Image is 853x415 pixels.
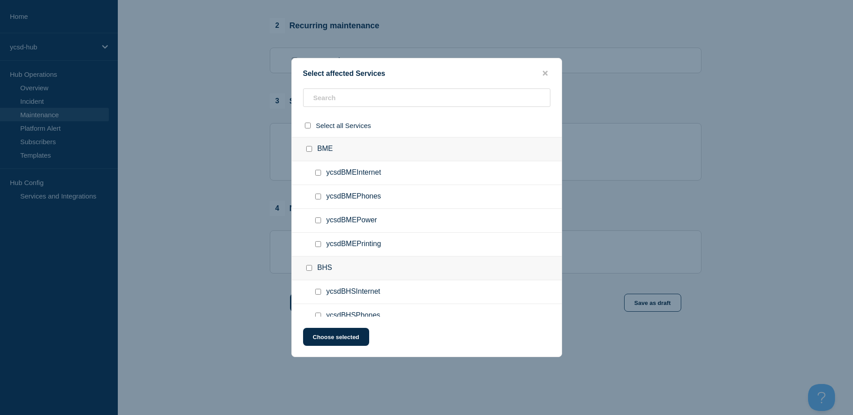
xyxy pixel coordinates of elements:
[326,287,380,296] span: ycsdBHSInternet
[292,137,562,161] div: BME
[315,289,321,295] input: ycsdBHSInternet checkbox
[315,313,321,318] input: ycsdBHSPhones checkbox
[303,328,369,346] button: Choose selected
[315,194,321,199] input: ycsdBMEPhones checkbox
[303,88,550,107] input: Search
[315,217,321,223] input: ycsdBMEPower checkbox
[292,256,562,280] div: BHS
[305,123,311,128] input: select all checkbox
[326,192,381,201] span: ycsdBMEPhones
[326,240,381,249] span: ycsdBMEPrinting
[326,168,381,177] span: ycsdBMEInternet
[306,146,312,152] input: BME checkbox
[316,122,371,129] span: Select all Services
[540,69,550,78] button: close button
[315,241,321,247] input: ycsdBMEPrinting checkbox
[315,170,321,176] input: ycsdBMEInternet checkbox
[326,216,377,225] span: ycsdBMEPower
[326,311,380,320] span: ycsdBHSPhones
[292,69,562,78] div: Select affected Services
[306,265,312,271] input: BHS checkbox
